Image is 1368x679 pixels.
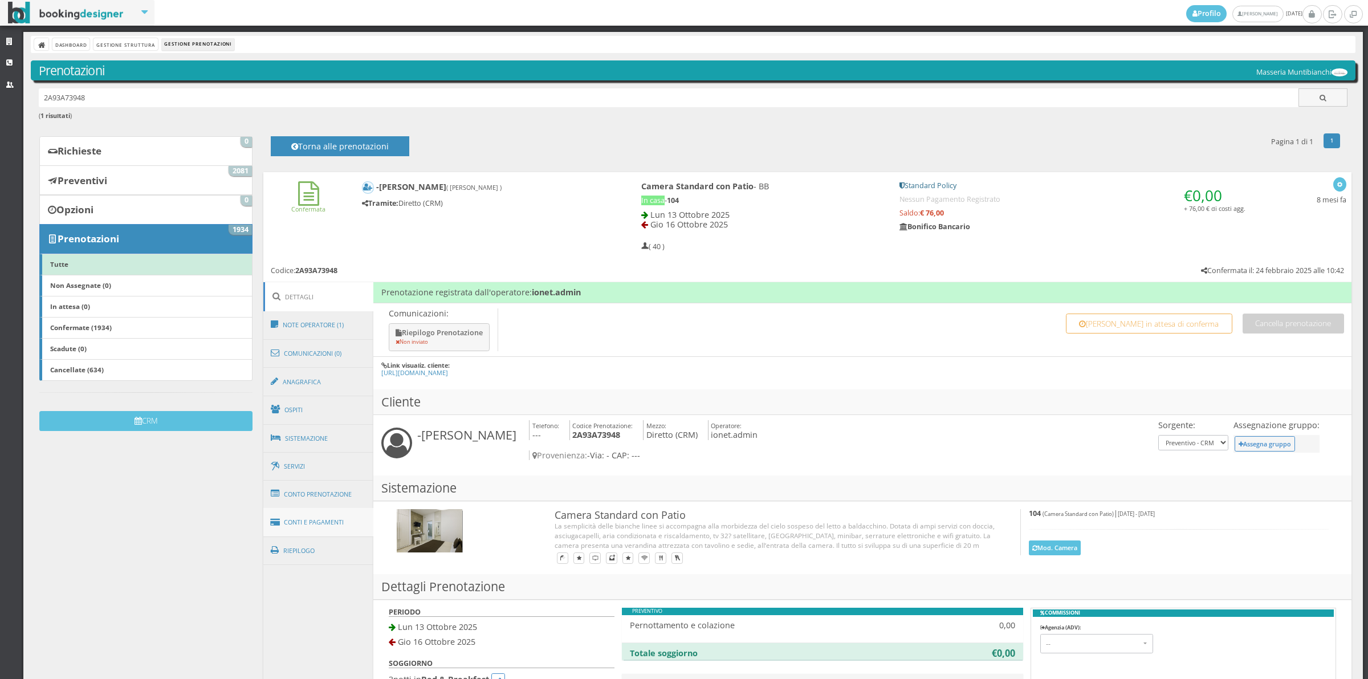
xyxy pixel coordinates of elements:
[39,317,253,339] a: Confermate (1934)
[1235,436,1296,452] button: Assegna gruppo
[1029,509,1041,518] b: 104
[630,620,915,630] h4: Pernottamento e colazione
[532,287,581,298] b: ionet.admin
[1158,420,1228,430] h4: Sorgente:
[389,658,433,668] b: SOGGIORNO
[39,296,253,318] a: In attesa (0)
[52,38,89,50] a: Dashboard
[529,450,1155,460] h4: -
[39,254,253,275] a: Tutte
[1040,634,1153,653] button: --
[263,367,374,397] a: Anagrafica
[398,621,477,632] span: Lun 13 Ottobre 2025
[263,452,374,481] a: Servizi
[50,323,112,332] b: Confermate (1934)
[529,420,559,440] h4: ---
[398,636,475,647] span: Gio 16 Ottobre 2025
[920,208,944,218] strong: € 76,00
[263,536,374,566] a: Riepilogo
[397,509,462,553] img: 85f4a318c92411ef85c10a0b0e0c6d47.jpg
[263,508,374,537] a: Conti e Pagamenti
[396,338,428,345] small: Non inviato
[667,196,679,205] b: 104
[1029,540,1081,555] button: Mod. Camera
[271,266,337,275] h5: Codice:
[381,368,448,377] a: [URL][DOMAIN_NAME]
[389,323,490,351] button: Riepilogo Prenotazione Non inviato
[572,429,620,440] b: 2A93A73948
[555,521,997,550] div: La semplicità delle bianche linee si accompagna alla morbidezza del cielo sospeso del letto a bal...
[708,420,758,440] h4: ionet.admin
[39,338,253,360] a: Scadute (0)
[1033,609,1334,617] b: COMMISSIONI
[39,224,253,254] a: Prenotazioni 1934
[899,195,1245,204] h5: Nessun Pagamento Registrato
[1040,624,1081,632] label: Agenzia (ADV):
[641,181,884,191] h4: - BB
[295,266,337,275] b: 2A93A73948
[229,225,252,235] span: 1934
[641,181,754,192] b: Camera Standard con Patio
[50,280,111,290] b: Non Assegnate (0)
[8,2,124,24] img: BookingDesigner.com
[39,136,253,166] a: Richieste 0
[241,196,252,206] span: 0
[389,607,421,617] b: PERIODO
[39,275,253,296] a: Non Assegnate (0)
[373,574,1351,600] h3: Dettagli Prenotazione
[899,181,1245,190] h5: Standard Policy
[1256,68,1347,77] h5: Masseria Muntibianchi
[992,647,997,660] b: €
[641,196,665,205] span: In casa
[446,183,502,192] small: ( [PERSON_NAME] )
[1201,266,1344,275] h5: Confermata il: 24 febbraio 2025 alle 10:42
[373,282,1351,303] h4: Prenotazione registrata dall'operatore:
[39,411,253,431] button: CRM
[1317,196,1346,204] h5: 8 mesi fa
[376,181,502,192] b: -[PERSON_NAME]
[1184,204,1245,213] small: + 76,00 € di costi agg.
[1271,137,1313,146] h5: Pagina 1 di 1
[39,63,1348,78] h3: Prenotazioni
[263,339,374,368] a: Comunicazioni (0)
[555,509,997,522] h3: Camera Standard con Patio
[39,195,253,225] a: Opzioni 0
[1043,510,1114,518] small: (Camera Standard con Patio)
[1066,314,1232,334] button: [PERSON_NAME] in attesa di conferma
[263,310,374,340] a: Note Operatore (1)
[40,111,70,120] b: 1 risultati
[997,647,1015,660] b: 0,00
[162,38,234,51] li: Gestione Prenotazioni
[50,344,87,353] b: Scadute (0)
[606,450,640,461] span: - CAP: ---
[1118,510,1155,518] small: [DATE] - [DATE]
[1243,314,1344,334] button: Cancella prenotazione
[532,450,587,461] span: Provenienza:
[641,242,665,251] h5: ( 40 )
[1184,185,1222,206] span: €
[373,389,1351,415] h3: Cliente
[1186,5,1302,22] span: [DATE]
[56,203,93,216] b: Opzioni
[58,174,107,187] b: Preventivi
[39,112,1348,120] h6: ( )
[711,421,742,430] small: Operatore:
[263,282,374,311] a: Dettagli
[1046,639,1140,649] span: --
[643,420,698,440] h4: Diretto (CRM)
[39,88,1299,107] input: Ricerca cliente - (inserisci il codice, il nome, il cognome, il numero di telefono o la mail)
[930,620,1015,630] h4: 0,00
[58,144,101,157] b: Richieste
[630,648,698,658] b: Totale soggiorno
[50,259,68,269] b: Tutte
[263,424,374,453] a: Sistemazione
[387,361,450,369] b: Link visualiz. cliente:
[39,165,253,195] a: Preventivi 2081
[241,137,252,147] span: 0
[50,365,104,374] b: Cancellate (634)
[362,199,603,208] h5: Diretto (CRM)
[572,421,633,430] small: Codice Prenotazione:
[899,209,1245,217] h5: Saldo:
[373,475,1351,501] h3: Sistemazione
[271,136,409,156] button: Torna alle prenotazioni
